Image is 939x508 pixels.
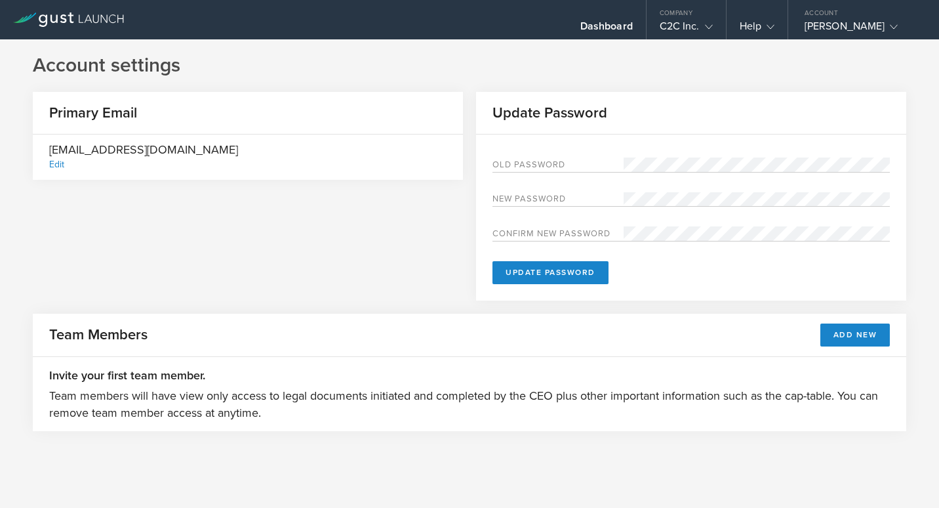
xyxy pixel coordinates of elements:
h2: Team Members [49,326,148,345]
div: Help [740,20,774,39]
div: Edit [49,159,64,170]
h2: Primary Email [33,104,137,123]
h1: Account settings [33,53,906,79]
div: Dashboard [580,20,633,39]
h2: Update Password [476,104,607,123]
h3: Invite your first team member. [49,367,890,384]
div: [EMAIL_ADDRESS][DOMAIN_NAME] [49,141,238,173]
p: Team members will have view only access to legal documents initiated and completed by the CEO plu... [49,387,890,421]
div: [PERSON_NAME] [805,20,916,39]
label: New password [492,195,624,206]
label: Confirm new password [492,230,624,241]
button: Update Password [492,261,609,284]
button: Add New [820,324,890,347]
iframe: Chat Widget [873,445,939,508]
div: C2C Inc. [660,20,713,39]
label: Old Password [492,161,624,172]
